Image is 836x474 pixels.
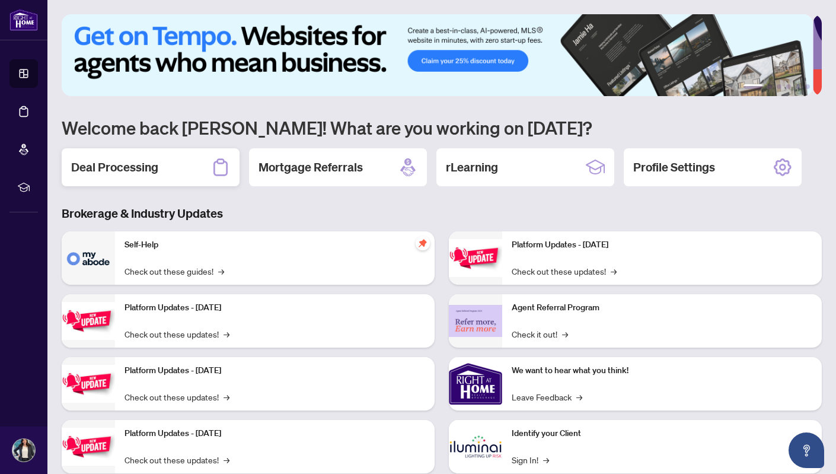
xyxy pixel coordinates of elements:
h2: Deal Processing [71,159,158,176]
img: Agent Referral Program [449,305,502,338]
h1: Welcome back [PERSON_NAME]! What are you working on [DATE]? [62,116,822,139]
p: Self-Help [125,238,425,252]
button: 4 [786,84,791,89]
button: 5 [796,84,800,89]
span: → [224,453,229,466]
a: Check out these updates!→ [125,390,229,403]
a: Check out these updates!→ [125,327,229,341]
button: Open asap [789,432,824,468]
span: pushpin [416,236,430,250]
a: Check out these updates!→ [512,265,617,278]
span: → [224,390,229,403]
h3: Brokerage & Industry Updates [62,205,822,222]
button: 1 [744,84,762,89]
button: 6 [805,84,810,89]
img: Platform Updates - June 23, 2025 [449,239,502,276]
img: logo [9,9,38,31]
p: Platform Updates - [DATE] [125,364,425,377]
p: Platform Updates - [DATE] [125,427,425,440]
a: Sign In!→ [512,453,549,466]
p: Platform Updates - [DATE] [125,301,425,314]
button: 3 [777,84,781,89]
img: Slide 0 [62,14,813,96]
p: Identify your Client [512,427,812,440]
img: We want to hear what you think! [449,357,502,411]
img: Platform Updates - July 8, 2025 [62,428,115,465]
a: Check out these updates!→ [125,453,229,466]
a: Leave Feedback→ [512,390,582,403]
span: → [562,327,568,341]
p: We want to hear what you think! [512,364,812,377]
h2: rLearning [446,159,498,176]
img: Platform Updates - September 16, 2025 [62,302,115,339]
span: → [611,265,617,278]
span: → [543,453,549,466]
span: → [218,265,224,278]
p: Platform Updates - [DATE] [512,238,812,252]
p: Agent Referral Program [512,301,812,314]
h2: Profile Settings [633,159,715,176]
a: Check it out!→ [512,327,568,341]
img: Profile Icon [12,439,35,462]
span: → [576,390,582,403]
span: → [224,327,229,341]
a: Check out these guides!→ [125,265,224,278]
h2: Mortgage Referrals [259,159,363,176]
img: Platform Updates - July 21, 2025 [62,365,115,402]
img: Identify your Client [449,420,502,473]
button: 2 [767,84,772,89]
img: Self-Help [62,231,115,285]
